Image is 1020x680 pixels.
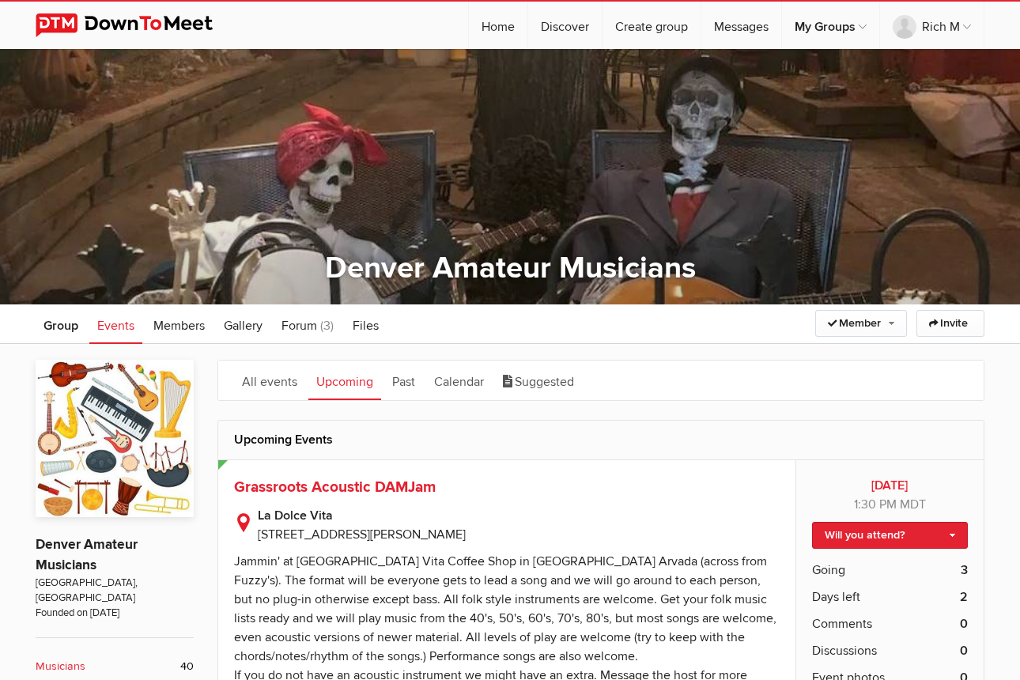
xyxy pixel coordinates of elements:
[353,318,379,334] span: Files
[900,497,926,512] span: America/Denver
[258,506,780,525] b: La Dolce Vita
[36,13,237,37] img: DownToMeet
[961,561,968,580] b: 3
[528,2,602,49] a: Discover
[701,2,781,49] a: Messages
[153,318,205,334] span: Members
[603,2,701,49] a: Create group
[320,318,334,334] span: (3)
[43,318,78,334] span: Group
[854,497,897,512] span: 1:30 PM
[258,527,466,542] span: [STREET_ADDRESS][PERSON_NAME]
[916,310,984,337] a: Invite
[36,658,194,675] a: Musicians 40
[812,587,860,606] span: Days left
[782,2,879,49] a: My Groups
[384,361,423,400] a: Past
[308,361,381,400] a: Upcoming
[216,304,270,344] a: Gallery
[960,587,968,606] b: 2
[345,304,387,344] a: Files
[469,2,527,49] a: Home
[36,360,194,517] img: Denver Amateur Musicians
[36,536,138,573] a: Denver Amateur Musicians
[325,250,696,286] a: Denver Amateur Musicians
[274,304,342,344] a: Forum (3)
[97,318,134,334] span: Events
[234,361,305,400] a: All events
[812,522,968,549] a: Will you attend?
[812,641,877,660] span: Discussions
[89,304,142,344] a: Events
[234,478,436,497] a: Grassroots Acoustic DAMJam
[224,318,263,334] span: Gallery
[180,658,194,675] span: 40
[426,361,492,400] a: Calendar
[36,658,85,675] b: Musicians
[960,614,968,633] b: 0
[281,318,317,334] span: Forum
[812,561,845,580] span: Going
[880,2,984,49] a: Rich M
[495,361,582,400] a: Suggested
[812,614,872,633] span: Comments
[36,576,194,606] span: [GEOGRAPHIC_DATA], [GEOGRAPHIC_DATA]
[812,476,968,495] b: [DATE]
[815,310,907,337] a: Member
[234,421,968,459] h2: Upcoming Events
[145,304,213,344] a: Members
[36,606,194,621] span: Founded on [DATE]
[36,304,86,344] a: Group
[960,641,968,660] b: 0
